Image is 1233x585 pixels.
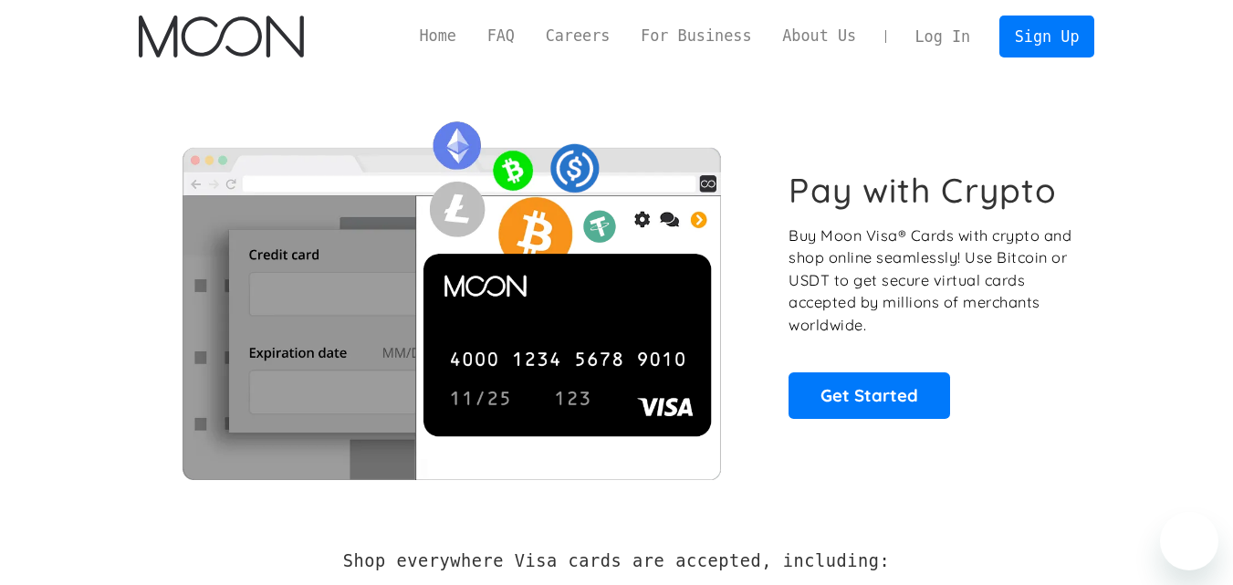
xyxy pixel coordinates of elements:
a: Home [404,25,472,47]
iframe: Pulsante per aprire la finestra di messaggistica [1160,512,1218,570]
h2: Shop everywhere Visa cards are accepted, including: [343,551,890,571]
a: home [139,16,304,57]
a: For Business [625,25,767,47]
img: Moon Cards let you spend your crypto anywhere Visa is accepted. [139,109,764,479]
img: Moon Logo [139,16,304,57]
p: Buy Moon Visa® Cards with crypto and shop online seamlessly! Use Bitcoin or USDT to get secure vi... [789,225,1074,337]
h1: Pay with Crypto [789,170,1057,211]
a: About Us [767,25,872,47]
a: FAQ [472,25,530,47]
a: Careers [530,25,625,47]
a: Get Started [789,372,950,418]
a: Sign Up [999,16,1094,57]
a: Log In [900,16,986,57]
